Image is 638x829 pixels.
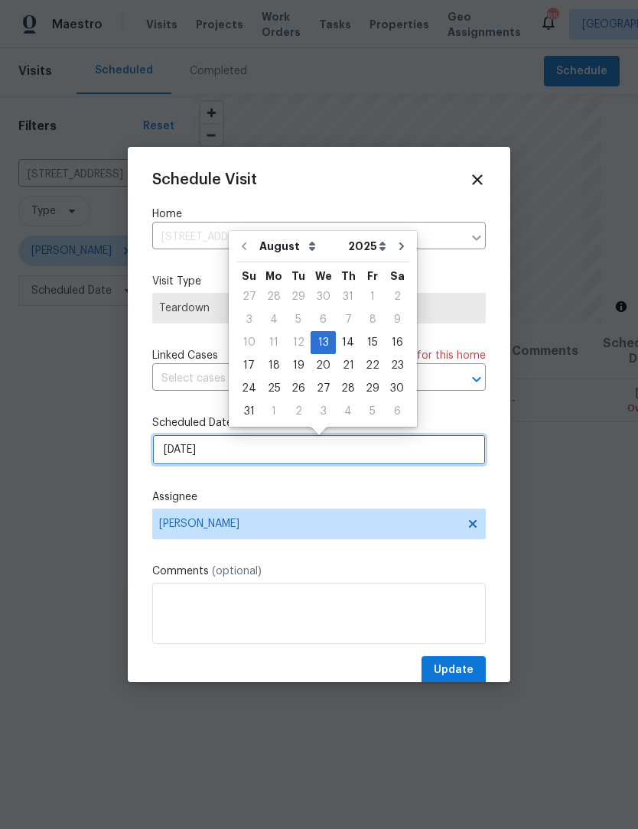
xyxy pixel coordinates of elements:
[360,309,385,330] div: 8
[262,286,286,307] div: 28
[262,285,286,308] div: Mon Jul 28 2025
[152,206,486,222] label: Home
[385,332,409,353] div: 16
[286,355,311,376] div: 19
[469,171,486,188] span: Close
[236,309,262,330] div: 3
[152,434,486,465] input: M/D/YYYY
[262,377,286,400] div: Mon Aug 25 2025
[385,378,409,399] div: 30
[360,378,385,399] div: 29
[466,369,487,390] button: Open
[262,355,286,376] div: 18
[360,331,385,354] div: Fri Aug 15 2025
[236,377,262,400] div: Sun Aug 24 2025
[236,355,262,376] div: 17
[152,564,486,579] label: Comments
[360,401,385,422] div: 5
[336,309,360,330] div: 7
[262,331,286,354] div: Mon Aug 11 2025
[336,286,360,307] div: 31
[286,401,311,422] div: 2
[286,332,311,353] div: 12
[262,308,286,331] div: Mon Aug 04 2025
[360,332,385,353] div: 15
[236,332,262,353] div: 10
[286,308,311,331] div: Tue Aug 05 2025
[390,271,405,281] abbr: Saturday
[360,355,385,376] div: 22
[311,400,336,423] div: Wed Sep 03 2025
[360,377,385,400] div: Fri Aug 29 2025
[262,354,286,377] div: Mon Aug 18 2025
[152,367,443,391] input: Select cases
[385,354,409,377] div: Sat Aug 23 2025
[336,354,360,377] div: Thu Aug 21 2025
[336,355,360,376] div: 21
[152,226,463,249] input: Enter in an address
[311,286,336,307] div: 30
[286,354,311,377] div: Tue Aug 19 2025
[152,172,257,187] span: Schedule Visit
[286,285,311,308] div: Tue Jul 29 2025
[336,331,360,354] div: Thu Aug 14 2025
[265,271,282,281] abbr: Monday
[242,271,256,281] abbr: Sunday
[311,308,336,331] div: Wed Aug 06 2025
[311,355,336,376] div: 20
[286,377,311,400] div: Tue Aug 26 2025
[311,331,336,354] div: Wed Aug 13 2025
[360,286,385,307] div: 1
[385,286,409,307] div: 2
[236,285,262,308] div: Sun Jul 27 2025
[336,401,360,422] div: 4
[311,377,336,400] div: Wed Aug 27 2025
[360,285,385,308] div: Fri Aug 01 2025
[311,309,336,330] div: 6
[212,566,262,577] span: (optional)
[152,274,486,289] label: Visit Type
[385,308,409,331] div: Sat Aug 09 2025
[286,331,311,354] div: Tue Aug 12 2025
[236,401,262,422] div: 31
[311,285,336,308] div: Wed Jul 30 2025
[360,308,385,331] div: Fri Aug 08 2025
[262,401,286,422] div: 1
[311,401,336,422] div: 3
[286,286,311,307] div: 29
[367,271,378,281] abbr: Friday
[422,656,486,684] button: Update
[315,271,332,281] abbr: Wednesday
[256,235,344,258] select: Month
[159,518,459,530] span: [PERSON_NAME]
[390,231,413,262] button: Go to next month
[341,271,356,281] abbr: Thursday
[286,309,311,330] div: 5
[311,354,336,377] div: Wed Aug 20 2025
[336,308,360,331] div: Thu Aug 07 2025
[262,332,286,353] div: 11
[385,355,409,376] div: 23
[336,285,360,308] div: Thu Jul 31 2025
[236,286,262,307] div: 27
[385,285,409,308] div: Sat Aug 02 2025
[336,377,360,400] div: Thu Aug 28 2025
[311,332,336,353] div: 13
[360,354,385,377] div: Fri Aug 22 2025
[152,348,218,363] span: Linked Cases
[385,309,409,330] div: 9
[434,661,474,680] span: Update
[286,378,311,399] div: 26
[360,400,385,423] div: Fri Sep 05 2025
[336,400,360,423] div: Thu Sep 04 2025
[311,378,336,399] div: 27
[236,331,262,354] div: Sun Aug 10 2025
[233,231,256,262] button: Go to previous month
[236,400,262,423] div: Sun Aug 31 2025
[344,235,390,258] select: Year
[385,401,409,422] div: 6
[286,400,311,423] div: Tue Sep 02 2025
[236,354,262,377] div: Sun Aug 17 2025
[262,378,286,399] div: 25
[336,332,360,353] div: 14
